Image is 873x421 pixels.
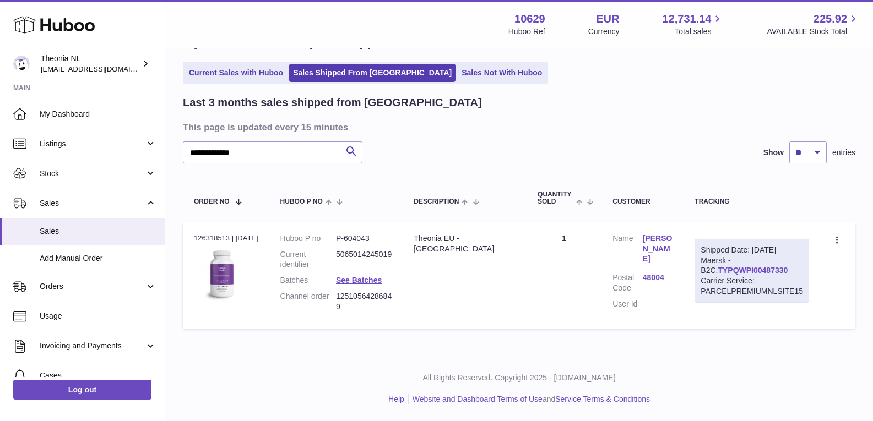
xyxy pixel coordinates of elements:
[514,12,545,26] strong: 10629
[41,53,140,74] div: Theonia NL
[527,222,601,329] td: 1
[538,191,573,205] span: Quantity Sold
[40,139,145,149] span: Listings
[336,233,392,244] dd: P-604043
[336,249,392,270] dd: 5065014245019
[289,64,456,82] a: Sales Shipped From [GEOGRAPHIC_DATA]
[458,64,546,82] a: Sales Not With Huboo
[40,370,156,381] span: Cases
[413,395,543,403] a: Website and Dashboard Terms of Use
[183,121,853,133] h3: This page is updated every 15 minutes
[596,12,619,26] strong: EUR
[555,395,650,403] a: Service Terms & Conditions
[695,198,809,205] div: Tracking
[41,64,162,73] span: [EMAIL_ADDRESS][DOMAIN_NAME]
[280,233,336,244] dt: Huboo P no
[194,198,230,205] span: Order No
[13,380,151,400] a: Log out
[612,299,643,309] dt: User Id
[718,266,788,275] a: TYPQWPI00487330
[612,272,643,293] dt: Postal Code
[612,233,643,267] dt: Name
[643,233,673,265] a: [PERSON_NAME]
[174,373,864,383] p: All Rights Reserved. Copyright 2025 - [DOMAIN_NAME]
[40,311,156,321] span: Usage
[40,198,145,209] span: Sales
[701,276,803,297] div: Carrier Service: PARCELPREMIUMNLSITE15
[612,198,673,205] div: Customer
[388,395,404,403] a: Help
[40,253,156,264] span: Add Manual Order
[588,26,620,37] div: Currency
[40,109,156,119] span: My Dashboard
[194,233,258,243] div: 126318513 | [DATE]
[767,12,860,37] a: 225.92 AVAILABLE Stock Total
[280,275,336,286] dt: Batches
[763,147,784,158] label: Show
[40,168,145,179] span: Stock
[675,26,724,37] span: Total sales
[40,226,156,237] span: Sales
[695,239,809,303] div: Maersk - B2C:
[336,276,382,285] a: See Batches
[194,247,249,302] img: 106291725893172.jpg
[336,291,392,312] dd: 12510564286849
[414,233,516,254] div: Theonia EU - [GEOGRAPHIC_DATA]
[767,26,860,37] span: AVAILABLE Stock Total
[832,147,855,158] span: entries
[40,281,145,292] span: Orders
[280,249,336,270] dt: Current identifier
[280,291,336,312] dt: Channel order
[13,56,30,72] img: info@wholesomegoods.eu
[183,95,482,110] h2: Last 3 months sales shipped from [GEOGRAPHIC_DATA]
[280,198,323,205] span: Huboo P no
[508,26,545,37] div: Huboo Ref
[662,12,711,26] span: 12,731.14
[414,198,459,205] span: Description
[662,12,724,37] a: 12,731.14 Total sales
[643,272,673,283] a: 48004
[701,245,803,255] div: Shipped Date: [DATE]
[40,341,145,351] span: Invoicing and Payments
[409,394,650,404] li: and
[814,12,847,26] span: 225.92
[185,64,287,82] a: Current Sales with Huboo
